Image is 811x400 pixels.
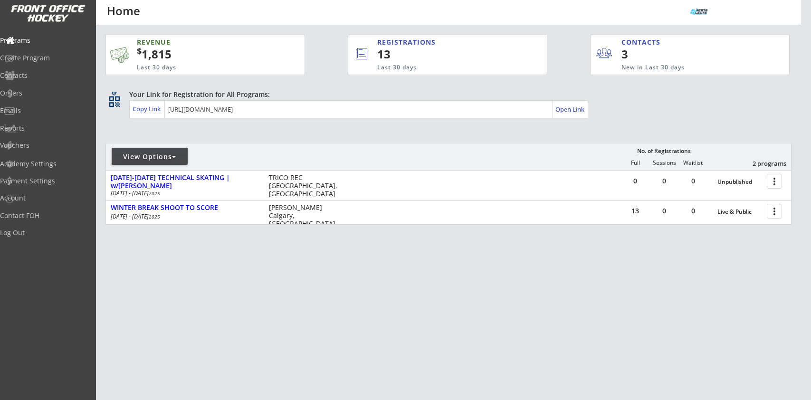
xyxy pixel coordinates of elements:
[621,38,665,47] div: CONTACTS
[377,46,515,62] div: 13
[679,178,707,184] div: 0
[737,159,786,168] div: 2 programs
[137,38,258,47] div: REVENUE
[650,208,678,214] div: 0
[679,208,707,214] div: 0
[137,46,275,62] div: 1,815
[111,190,256,196] div: [DATE] - [DATE]
[621,46,680,62] div: 3
[555,105,585,114] div: Open Link
[634,148,693,154] div: No. of Registrations
[377,38,503,47] div: REGISTRATIONS
[149,213,160,220] em: 2025
[621,64,745,72] div: New in Last 30 days
[111,214,256,219] div: [DATE] - [DATE]
[133,105,162,113] div: Copy Link
[621,208,649,214] div: 13
[111,174,259,190] div: [DATE]-[DATE] TECHNICAL SKATING | w/[PERSON_NAME]
[269,174,343,198] div: TRICO REC [GEOGRAPHIC_DATA], [GEOGRAPHIC_DATA]
[112,152,188,162] div: View Options
[767,204,782,219] button: more_vert
[377,64,508,72] div: Last 30 days
[107,95,122,109] button: qr_code
[678,160,707,166] div: Waitlist
[111,204,259,212] div: WINTER BREAK SHOOT TO SCORE
[129,90,762,99] div: Your Link for Registration for All Programs:
[621,160,649,166] div: Full
[269,204,343,228] div: [PERSON_NAME] Calgary, [GEOGRAPHIC_DATA]
[717,209,762,215] div: Live & Public
[555,103,585,116] a: Open Link
[650,178,678,184] div: 0
[149,190,160,197] em: 2025
[767,174,782,189] button: more_vert
[650,160,678,166] div: Sessions
[137,64,258,72] div: Last 30 days
[717,179,762,185] div: Unpublished
[621,178,649,184] div: 0
[108,90,120,96] div: qr
[137,45,142,57] sup: $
